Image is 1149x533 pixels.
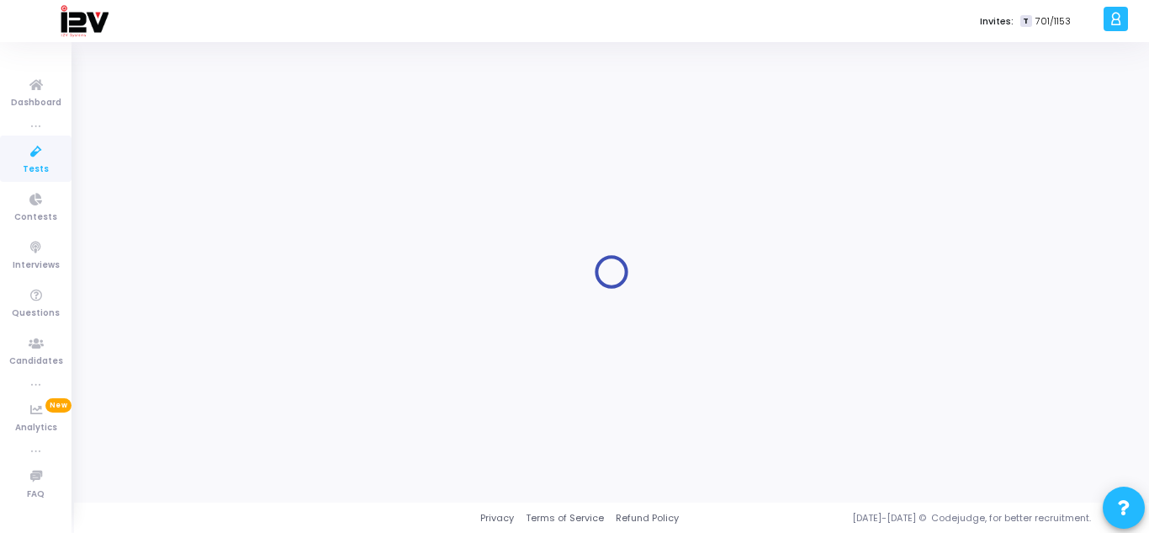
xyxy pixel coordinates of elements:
img: logo [60,4,109,38]
label: Invites: [980,14,1014,29]
span: Tests [23,163,49,177]
span: Interviews [13,259,60,273]
span: Dashboard [11,96,61,110]
span: Candidates [9,354,63,369]
span: FAQ [27,488,45,502]
a: Terms of Service [526,511,604,525]
div: [DATE]-[DATE] © Codejudge, for better recruitment. [679,511,1128,525]
span: New [45,398,71,413]
span: T [1020,15,1031,28]
span: 701/1153 [1035,14,1071,29]
span: Contests [14,211,57,225]
a: Refund Policy [616,511,679,525]
a: Privacy [480,511,514,525]
span: Analytics [15,421,57,435]
span: Questions [12,306,60,321]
